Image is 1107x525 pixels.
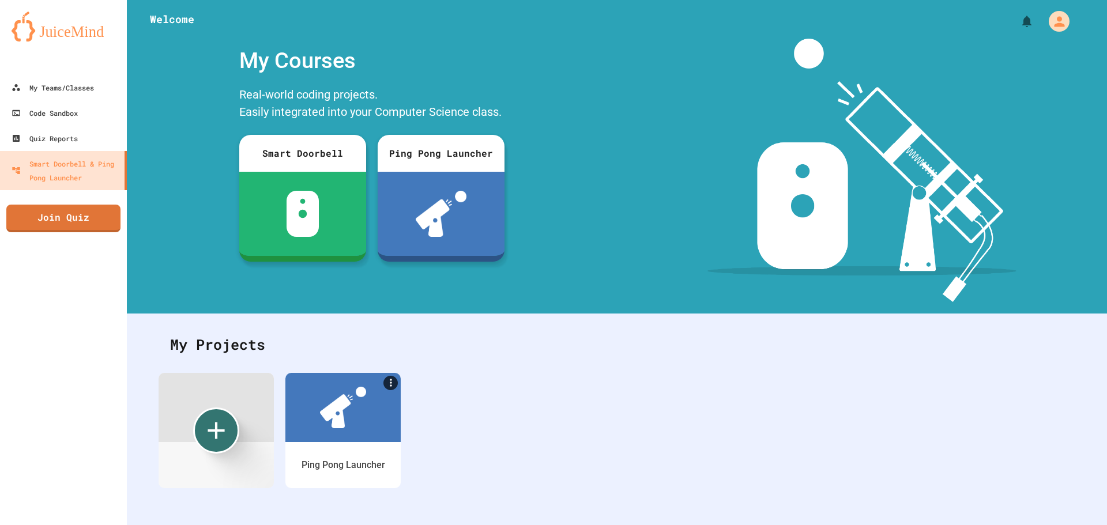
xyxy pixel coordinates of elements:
div: My Teams/Classes [12,81,94,95]
div: Ping Pong Launcher [302,458,385,472]
div: Quiz Reports [12,131,78,145]
div: Create new [193,407,239,454]
img: ppl-with-ball.png [320,387,366,428]
a: MorePing Pong Launcher [285,373,401,488]
div: My Notifications [999,12,1037,31]
div: Smart Doorbell & Ping Pong Launcher [12,157,120,184]
img: banner-image-my-projects.png [707,39,1016,302]
div: My Courses [234,39,510,83]
div: My Projects [159,322,1075,367]
div: Code Sandbox [12,106,78,120]
div: Smart Doorbell [239,135,366,172]
img: logo-orange.svg [12,12,115,41]
a: Join Quiz [6,205,121,232]
div: Ping Pong Launcher [378,135,504,172]
a: More [383,376,398,390]
iframe: chat widget [1059,479,1095,513]
div: Real-world coding projects. Easily integrated into your Computer Science class. [234,83,510,126]
iframe: chat widget [1011,429,1095,478]
div: My Account [1037,8,1072,35]
img: sdb-white.svg [287,191,319,237]
img: ppl-with-ball.png [416,191,467,237]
